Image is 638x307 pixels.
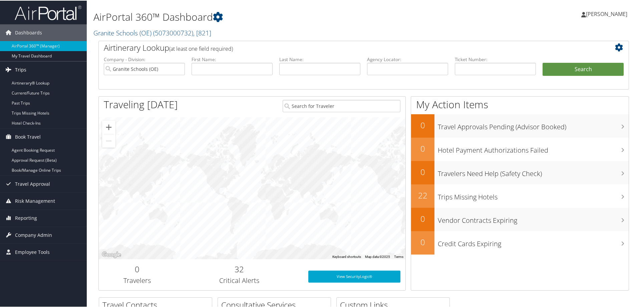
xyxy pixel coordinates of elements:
span: ( 5073000732 ) [153,28,193,37]
label: Ticket Number: [455,55,536,62]
a: 0Credit Cards Expiring [411,231,629,254]
h1: My Action Items [411,97,629,111]
h3: Travelers Need Help (Safety Check) [438,165,629,178]
span: [PERSON_NAME] [586,10,627,17]
button: Keyboard shortcuts [332,254,361,259]
h2: 0 [411,212,434,224]
a: Terms (opens in new tab) [394,254,403,258]
a: Granite Schools (OE) [93,28,211,37]
span: Map data ©2025 [365,254,390,258]
h2: 0 [411,119,434,130]
a: Open this area in Google Maps (opens a new window) [100,250,122,259]
h2: 0 [104,263,171,274]
a: 0Hotel Payment Authorizations Failed [411,137,629,160]
span: Risk Management [15,192,55,209]
h2: Airtinerary Lookup [104,41,580,53]
a: 0Vendor Contracts Expiring [411,207,629,231]
span: Travel Approval [15,175,50,192]
h1: Traveling [DATE] [104,97,178,111]
a: View SecurityLogic® [308,270,400,282]
label: Last Name: [279,55,360,62]
h3: Travel Approvals Pending (Advisor Booked) [438,118,629,131]
a: 0Travelers Need Help (Safety Check) [411,160,629,184]
span: Dashboards [15,24,42,40]
span: (at least one field required) [169,44,233,52]
a: 0Travel Approvals Pending (Advisor Booked) [411,114,629,137]
h3: Travelers [104,275,171,285]
button: Search [543,62,624,75]
span: Company Admin [15,226,52,243]
button: Zoom out [102,134,115,147]
h3: Vendor Contracts Expiring [438,212,629,224]
label: First Name: [192,55,273,62]
h2: 22 [411,189,434,200]
span: , [ 821 ] [193,28,211,37]
a: [PERSON_NAME] [581,3,634,23]
input: Search for Traveler [283,99,400,112]
span: Trips [15,61,26,78]
h3: Critical Alerts [181,275,298,285]
h2: 0 [411,166,434,177]
label: Company - Division: [104,55,185,62]
h2: 0 [411,142,434,154]
h2: 32 [181,263,298,274]
img: airportal-logo.png [15,4,81,20]
label: Agency Locator: [367,55,448,62]
img: Google [100,250,122,259]
h3: Credit Cards Expiring [438,235,629,248]
h3: Hotel Payment Authorizations Failed [438,142,629,154]
span: Book Travel [15,128,41,145]
h1: AirPortal 360™ Dashboard [93,9,454,23]
button: Zoom in [102,120,115,133]
span: Reporting [15,209,37,226]
a: 22Trips Missing Hotels [411,184,629,207]
span: Employee Tools [15,243,50,260]
h2: 0 [411,236,434,247]
h3: Trips Missing Hotels [438,188,629,201]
